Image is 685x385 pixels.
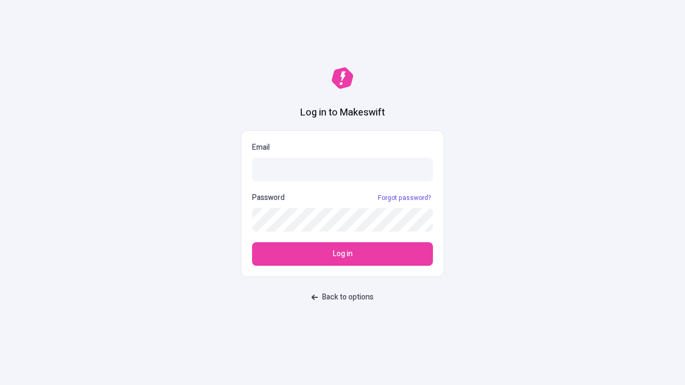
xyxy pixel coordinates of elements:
[333,248,353,260] span: Log in
[252,192,285,204] p: Password
[322,291,374,303] span: Back to options
[252,142,433,153] p: Email
[305,288,380,307] button: Back to options
[252,242,433,266] button: Log in
[252,158,433,181] input: Email
[300,106,385,120] h1: Log in to Makeswift
[376,194,433,202] a: Forgot password?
